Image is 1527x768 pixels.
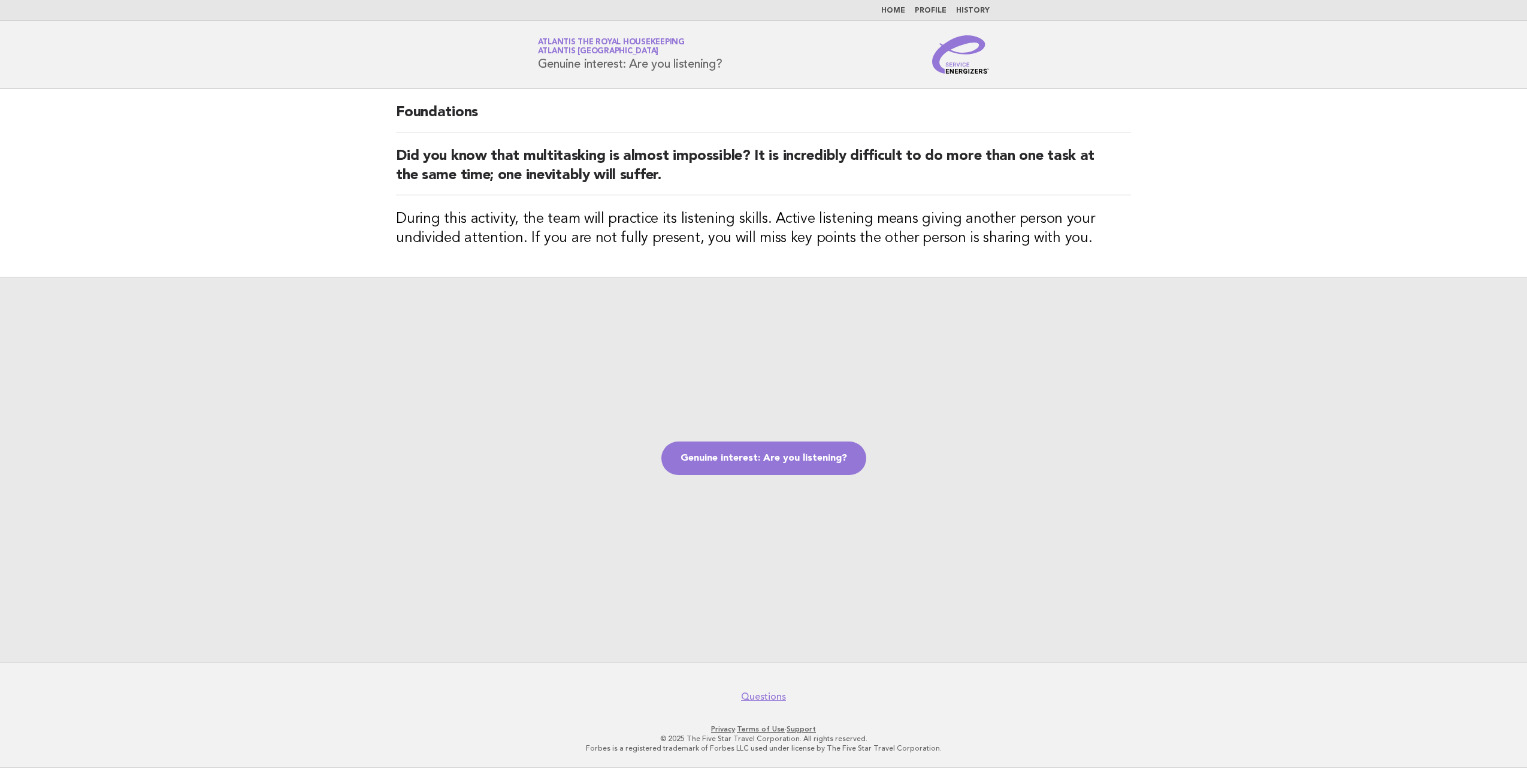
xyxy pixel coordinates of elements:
h1: Genuine interest: Are you listening? [538,39,722,70]
p: Forbes is a registered trademark of Forbes LLC used under license by The Five Star Travel Corpora... [397,743,1130,753]
h3: During this activity, the team will practice its listening skills. Active listening means giving ... [396,210,1131,248]
p: © 2025 The Five Star Travel Corporation. All rights reserved. [397,734,1130,743]
a: Support [787,725,816,733]
img: Service Energizers [932,35,990,74]
h2: Foundations [396,103,1131,132]
p: · · [397,724,1130,734]
a: Profile [915,7,947,14]
h2: Did you know that multitasking is almost impossible? It is incredibly difficult to do more than o... [396,147,1131,195]
a: Genuine interest: Are you listening? [661,442,866,475]
a: Home [881,7,905,14]
a: History [956,7,990,14]
a: Privacy [711,725,735,733]
span: Atlantis [GEOGRAPHIC_DATA] [538,48,659,56]
a: Terms of Use [737,725,785,733]
a: Questions [741,691,786,703]
a: Atlantis the Royal HousekeepingAtlantis [GEOGRAPHIC_DATA] [538,38,685,55]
